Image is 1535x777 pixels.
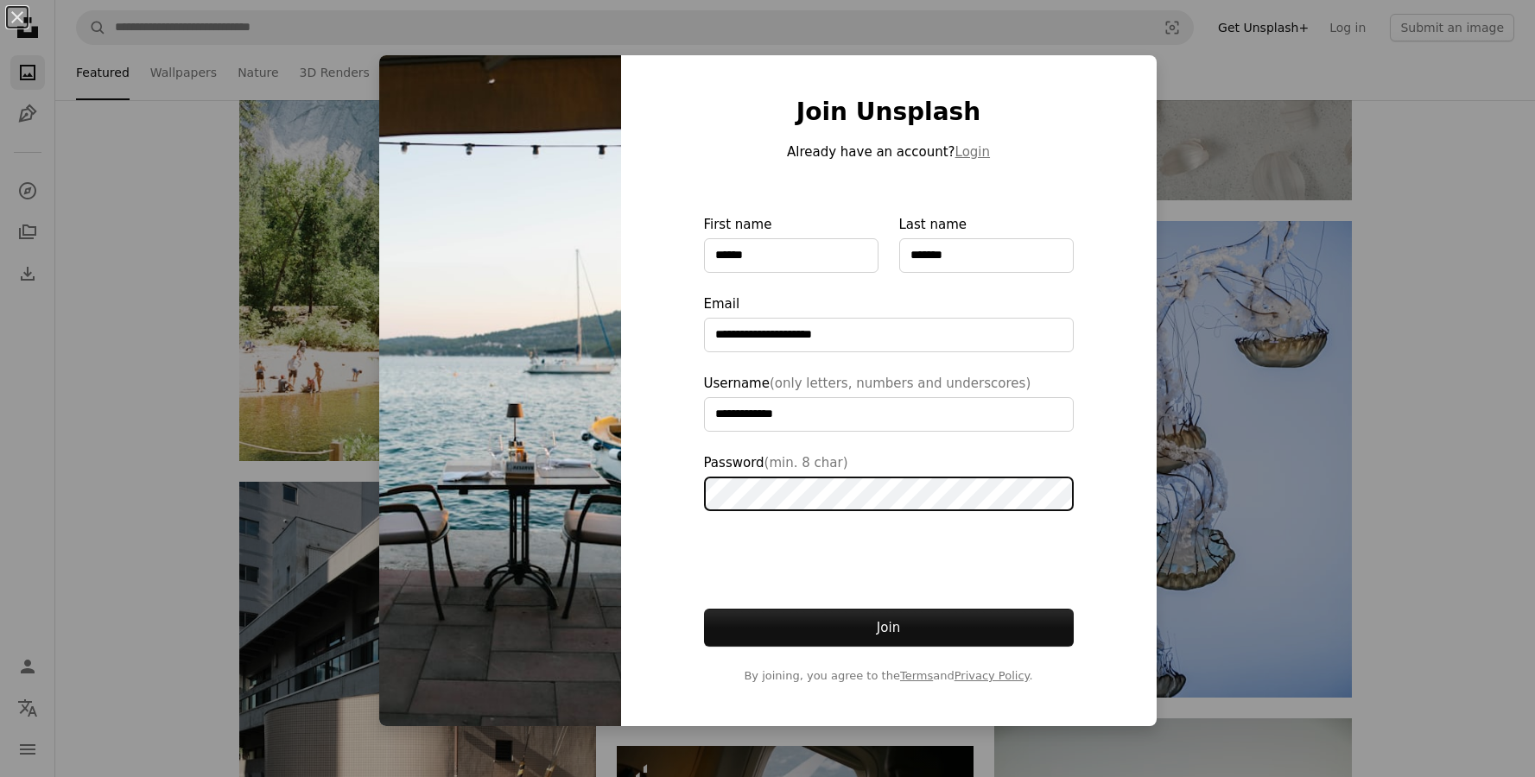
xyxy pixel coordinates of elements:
[704,97,1074,128] h1: Join Unsplash
[704,667,1074,685] span: By joining, you agree to the and .
[704,477,1074,511] input: Password(min. 8 char)
[899,238,1074,273] input: Last name
[704,294,1074,352] label: Email
[704,609,1074,647] button: Join
[770,376,1031,391] span: (only letters, numbers and underscores)
[704,318,1074,352] input: Email
[704,373,1074,432] label: Username
[704,214,879,273] label: First name
[704,142,1074,162] p: Already have an account?
[899,214,1074,273] label: Last name
[379,55,621,726] img: premium_photo-1756175546675-f55b02bfa6e2
[900,669,933,682] a: Terms
[955,669,1030,682] a: Privacy Policy
[704,397,1074,432] input: Username(only letters, numbers and underscores)
[704,452,1074,511] label: Password
[955,142,990,162] button: Login
[764,455,848,471] span: (min. 8 char)
[704,238,879,273] input: First name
